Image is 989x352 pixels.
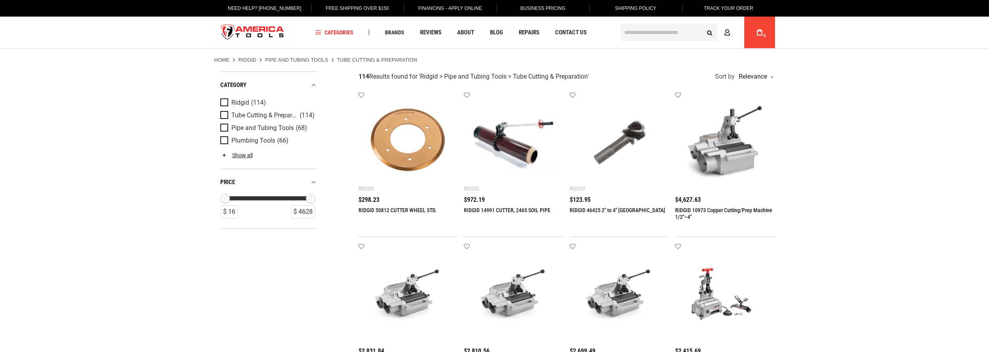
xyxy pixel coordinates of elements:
[220,124,315,132] a: Pipe and Tubing Tools (68)
[702,25,717,40] button: Search
[683,100,767,184] img: RIDGID 10973 Copper Cutting/Prep Machine 1/2
[251,100,266,106] span: (114)
[358,197,379,203] span: $298.23
[220,152,253,158] a: Show all
[420,30,441,36] span: Reviews
[312,27,357,38] a: Categories
[238,56,257,64] a: Ridgid
[214,56,230,64] a: Home
[454,27,478,38] a: About
[296,125,307,132] span: (68)
[358,207,437,213] a: RIDGID 50812 CUTTER WHEEL STD.
[385,30,404,35] span: Brands
[265,56,328,64] a: Pipe and Tubing Tools
[221,205,238,218] div: $ 16
[490,30,503,36] span: Blog
[752,17,767,48] a: 0
[464,207,550,213] a: RIDGID 14991 CUTTER, 246S SOIL PIPE
[231,99,249,106] span: Ridgid
[214,18,291,47] img: America Tools
[464,197,485,203] span: $972.19
[519,30,539,36] span: Repairs
[358,73,589,81] div: Results found for ' '
[366,100,450,184] img: RIDGID 50812 CUTTER WHEEL STD.
[220,98,315,107] a: Ridgid (114)
[231,112,298,119] span: Tube Cutting & Preparation
[337,57,417,63] strong: Tube Cutting & Preparation
[683,251,767,335] img: RIDGID 70418 POWER TUBING CUTTING MACHINE FOR STEEL, STAINLESS STEEL AND ALUMINUM WITH 137S REAME...
[300,112,315,119] span: (114)
[420,73,588,80] span: Ridgid > Pipe and Tubing Tools > Tube Cutting & Preparation
[515,27,543,38] a: Repairs
[578,251,662,335] img: RIDGID 93492 COPPER CUTTING/PREP MACHINE 1/2
[358,73,369,80] strong: 114
[220,136,315,145] a: Plumbing Tools (66)
[764,34,766,38] span: 0
[472,251,556,335] img: RIDGID 97827 122J COPPER CUT/PREP MACHINE 100V
[358,185,374,192] div: Ridgid
[737,73,773,80] div: Relevance
[486,27,507,38] a: Blog
[615,6,657,11] span: Shipping Policy
[417,27,445,38] a: Reviews
[381,27,408,38] a: Brands
[555,30,587,36] span: Contact Us
[220,177,317,188] div: price
[220,72,317,229] div: Product Filters
[464,185,479,192] div: Ridgid
[277,137,289,144] span: (66)
[570,197,591,203] span: $123.95
[231,137,275,144] span: Plumbing Tools
[675,207,772,220] a: RIDGID 10973 Copper Cutting/Prep Machine 1/2"–4"
[231,124,294,132] span: Pipe and Tubing Tools
[457,30,474,36] span: About
[715,73,735,80] span: Sort by
[472,100,556,184] img: RIDGID 14991 CUTTER, 246S SOIL PIPE
[220,80,317,90] div: category
[315,30,353,35] span: Categories
[570,207,665,213] a: RIDGID 46425 2" to 4" [GEOGRAPHIC_DATA]
[220,111,315,120] a: Tube Cutting & Preparation (114)
[291,205,315,218] div: $ 4628
[552,27,590,38] a: Contact Us
[570,185,585,192] div: Ridgid
[578,100,662,184] img: RIDGID 46425 2
[675,197,701,203] span: $4,627.63
[214,18,291,47] a: store logo
[366,251,450,335] img: RIDGID 96362 STAINLESS STEEL / COPPER TUBE CUTTING MACHINE ONLY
